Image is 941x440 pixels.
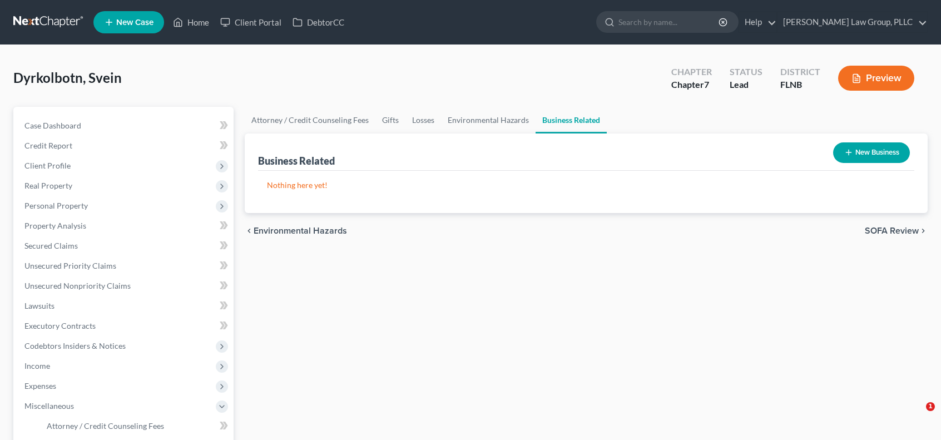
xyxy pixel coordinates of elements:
[865,226,928,235] button: SOFA Review chevron_right
[16,116,234,136] a: Case Dashboard
[24,201,88,210] span: Personal Property
[730,66,762,78] div: Status
[441,107,536,134] a: Environmental Hazards
[919,226,928,235] i: chevron_right
[730,78,762,91] div: Lead
[926,402,935,411] span: 1
[24,141,72,150] span: Credit Report
[24,221,86,230] span: Property Analysis
[24,381,56,390] span: Expenses
[777,12,927,32] a: [PERSON_NAME] Law Group, PLLC
[167,12,215,32] a: Home
[24,261,116,270] span: Unsecured Priority Claims
[16,276,234,296] a: Unsecured Nonpriority Claims
[739,12,776,32] a: Help
[24,161,71,170] span: Client Profile
[24,121,81,130] span: Case Dashboard
[254,226,347,235] span: Environmental Hazards
[287,12,350,32] a: DebtorCC
[16,296,234,316] a: Lawsuits
[671,78,712,91] div: Chapter
[704,79,709,90] span: 7
[267,180,905,191] p: Nothing here yet!
[24,341,126,350] span: Codebtors Insiders & Notices
[16,136,234,156] a: Credit Report
[24,321,96,330] span: Executory Contracts
[215,12,287,32] a: Client Portal
[116,18,153,27] span: New Case
[780,66,820,78] div: District
[245,107,375,134] a: Attorney / Credit Counseling Fees
[838,66,914,91] button: Preview
[671,66,712,78] div: Chapter
[16,256,234,276] a: Unsecured Priority Claims
[375,107,405,134] a: Gifts
[24,401,74,411] span: Miscellaneous
[405,107,441,134] a: Losses
[24,181,72,190] span: Real Property
[16,316,234,336] a: Executory Contracts
[258,154,335,167] div: Business Related
[38,416,234,436] a: Attorney / Credit Counseling Fees
[903,402,930,429] iframe: Intercom live chat
[618,12,720,32] input: Search by name...
[780,78,820,91] div: FLNB
[24,241,78,250] span: Secured Claims
[833,142,910,163] button: New Business
[16,216,234,236] a: Property Analysis
[865,226,919,235] span: SOFA Review
[47,421,164,431] span: Attorney / Credit Counseling Fees
[24,281,131,290] span: Unsecured Nonpriority Claims
[536,107,607,134] a: Business Related
[245,226,254,235] i: chevron_left
[16,236,234,256] a: Secured Claims
[13,70,122,86] span: Dyrkolbotn, Svein
[24,361,50,370] span: Income
[245,226,347,235] button: chevron_left Environmental Hazards
[24,301,55,310] span: Lawsuits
